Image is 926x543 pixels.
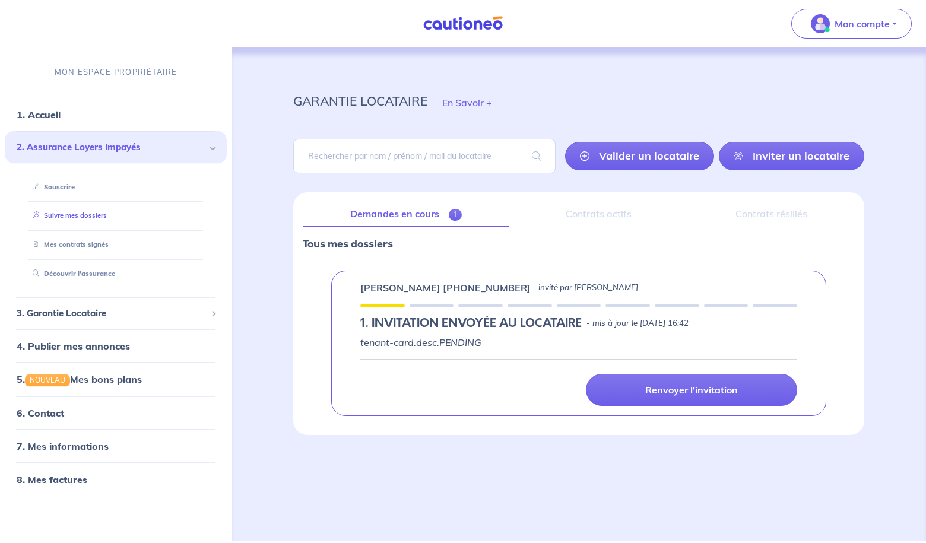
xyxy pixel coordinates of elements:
[19,264,213,284] div: Découvrir l'assurance
[55,66,177,78] p: MON ESPACE PROPRIÉTAIRE
[19,177,213,196] div: Souscrire
[19,206,213,226] div: Suivre mes dossiers
[360,316,582,331] h5: 1.︎ INVITATION ENVOYÉE AU LOCATAIRE
[645,384,738,396] p: Renvoyer l'invitation
[293,139,556,173] input: Rechercher par nom / prénom / mail du locataire
[17,306,206,320] span: 3. Garantie Locataire
[791,9,912,39] button: illu_account_valid_menu.svgMon compte
[586,317,689,329] p: - mis à jour le [DATE] 16:42
[811,14,830,33] img: illu_account_valid_menu.svg
[835,17,890,31] p: Mon compte
[5,434,227,458] div: 7. Mes informations
[303,236,855,252] p: Tous mes dossiers
[719,142,864,170] a: Inviter un locataire
[565,142,714,170] a: Valider un locataire
[533,282,638,294] p: - invité par [PERSON_NAME]
[5,131,227,164] div: 2. Assurance Loyers Impayés
[586,374,797,406] a: Renvoyer l'invitation
[5,301,227,325] div: 3. Garantie Locataire
[28,240,109,249] a: Mes contrats signés
[5,367,227,391] div: 5.NOUVEAUMes bons plans
[17,109,61,120] a: 1. Accueil
[17,340,130,352] a: 4. Publier mes annonces
[360,335,797,350] p: tenant-card.desc.PENDING
[28,211,107,220] a: Suivre mes dossiers
[28,269,115,278] a: Découvrir l'assurance
[360,316,797,331] div: state: PENDING, Context: IN-LANDLORD
[17,373,142,385] a: 5.NOUVEAUMes bons plans
[17,141,206,154] span: 2. Assurance Loyers Impayés
[5,467,227,491] div: 8. Mes factures
[17,440,109,452] a: 7. Mes informations
[303,202,509,227] a: Demandes en cours1
[449,209,462,221] span: 1
[518,139,556,173] span: search
[19,235,213,255] div: Mes contrats signés
[5,401,227,424] div: 6. Contact
[5,334,227,358] div: 4. Publier mes annonces
[17,407,64,418] a: 6. Contact
[293,90,427,112] p: garantie locataire
[17,473,87,485] a: 8. Mes factures
[28,182,75,190] a: Souscrire
[360,281,531,295] p: [PERSON_NAME] [PHONE_NUMBER]
[427,85,507,120] button: En Savoir +
[418,16,508,31] img: Cautioneo
[5,103,227,126] div: 1. Accueil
